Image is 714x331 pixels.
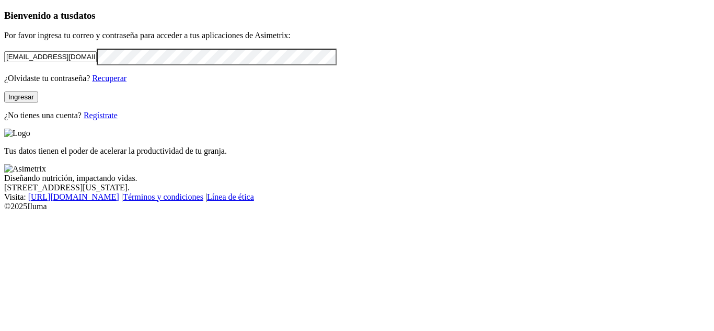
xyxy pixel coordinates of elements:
a: [URL][DOMAIN_NAME] [28,192,119,201]
p: Tus datos tienen el poder de acelerar la productividad de tu granja. [4,146,710,156]
a: Línea de ética [207,192,254,201]
a: Términos y condiciones [123,192,203,201]
div: Diseñando nutrición, impactando vidas. [4,174,710,183]
div: Visita : | | [4,192,710,202]
input: Tu correo [4,51,97,62]
p: Por favor ingresa tu correo y contraseña para acceder a tus aplicaciones de Asimetrix: [4,31,710,40]
img: Logo [4,129,30,138]
span: datos [73,10,96,21]
p: ¿Olvidaste tu contraseña? [4,74,710,83]
p: ¿No tienes una cuenta? [4,111,710,120]
a: Recuperar [92,74,126,83]
button: Ingresar [4,92,38,102]
div: [STREET_ADDRESS][US_STATE]. [4,183,710,192]
h3: Bienvenido a tus [4,10,710,21]
img: Asimetrix [4,164,46,174]
a: Regístrate [84,111,118,120]
div: © 2025 Iluma [4,202,710,211]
